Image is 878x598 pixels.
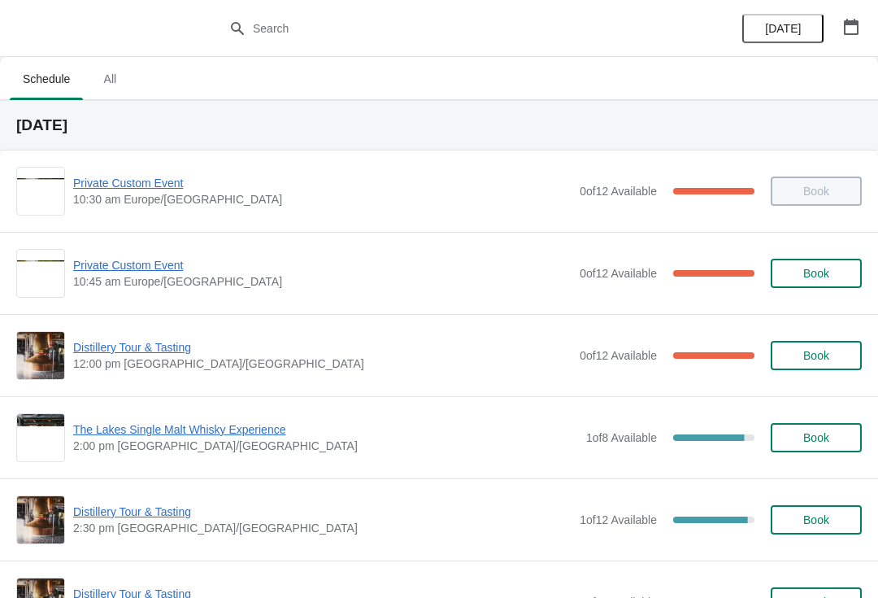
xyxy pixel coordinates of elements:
span: Distillery Tour & Tasting [73,504,572,520]
button: Book [771,423,862,452]
span: [DATE] [765,22,801,35]
span: Distillery Tour & Tasting [73,339,572,356]
span: Book [803,431,829,444]
span: 0 of 12 Available [580,349,657,362]
button: Book [771,505,862,535]
span: 2:30 pm [GEOGRAPHIC_DATA]/[GEOGRAPHIC_DATA] [73,520,572,536]
span: Private Custom Event [73,257,572,273]
button: Book [771,259,862,288]
img: Private Custom Event | | 10:45 am Europe/London [17,260,64,287]
span: Book [803,349,829,362]
span: Book [803,267,829,280]
span: 12:00 pm [GEOGRAPHIC_DATA]/[GEOGRAPHIC_DATA] [73,356,572,372]
span: Private Custom Event [73,175,572,191]
h2: [DATE] [16,117,862,133]
span: 1 of 8 Available [586,431,657,444]
span: 2:00 pm [GEOGRAPHIC_DATA]/[GEOGRAPHIC_DATA] [73,438,578,454]
button: [DATE] [742,14,824,43]
button: Book [771,341,862,370]
span: 0 of 12 Available [580,185,657,198]
img: Distillery Tour & Tasting | | 12:00 pm Europe/London [17,332,64,379]
img: Private Custom Event | | 10:30 am Europe/London [17,178,64,205]
span: Schedule [10,64,83,94]
span: 10:30 am Europe/[GEOGRAPHIC_DATA] [73,191,572,207]
input: Search [252,14,658,43]
span: Book [803,513,829,526]
span: The Lakes Single Malt Whisky Experience [73,421,578,438]
img: The Lakes Single Malt Whisky Experience | | 2:00 pm Europe/London [17,414,64,461]
span: All [89,64,130,94]
span: 1 of 12 Available [580,513,657,526]
span: 0 of 12 Available [580,267,657,280]
img: Distillery Tour & Tasting | | 2:30 pm Europe/London [17,496,64,543]
span: 10:45 am Europe/[GEOGRAPHIC_DATA] [73,273,572,290]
